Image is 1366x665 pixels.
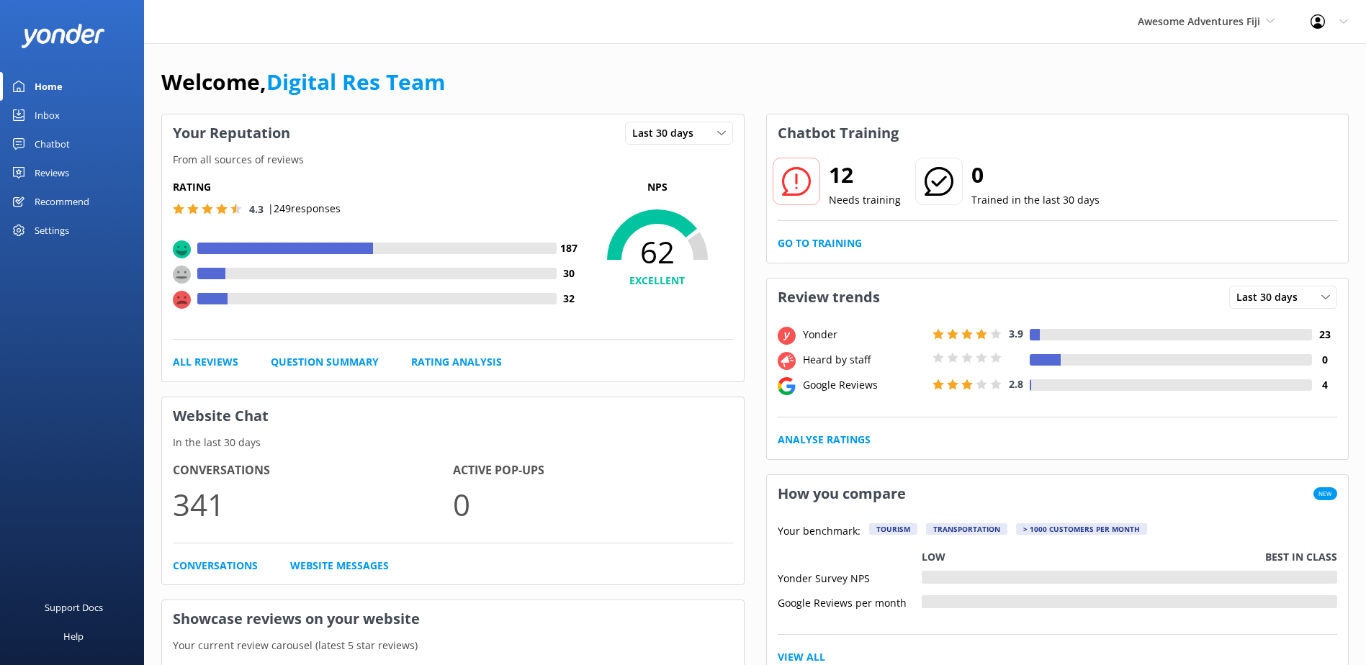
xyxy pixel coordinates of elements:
span: Awesome Adventures Fiji [1138,14,1260,28]
div: Yonder Survey NPS [778,571,922,584]
span: 3.9 [1009,327,1023,340]
div: Support Docs [45,593,103,622]
p: Needs training [829,192,901,208]
div: Yonder [799,327,929,343]
p: 0 [453,480,733,528]
span: 4.3 [249,202,264,216]
h4: 32 [557,291,582,307]
span: Last 30 days [1236,289,1306,305]
div: Inbox [35,101,60,130]
p: Your benchmark: [778,523,861,540]
h4: 30 [557,266,582,281]
h4: EXCELLENT [582,273,733,289]
div: Reviews [35,158,69,187]
a: View All [778,649,825,665]
a: Digital Res Team [266,67,445,96]
span: 62 [582,234,733,270]
span: New [1313,487,1337,500]
div: Settings [35,216,69,245]
h3: Website Chat [162,397,744,435]
h4: 23 [1312,327,1337,343]
span: Last 30 days [632,125,702,141]
h1: Welcome, [161,65,445,99]
a: Website Messages [290,558,389,574]
div: Transportation [926,523,1007,535]
h5: Rating [173,179,582,195]
h2: 12 [829,158,901,192]
p: NPS [582,179,733,195]
div: Google Reviews [799,377,929,393]
h3: Review trends [767,279,891,316]
a: Analyse Ratings [778,432,871,448]
p: | 249 responses [268,201,341,217]
a: Rating Analysis [411,354,502,370]
h3: Chatbot Training [767,114,909,152]
a: Go to Training [778,235,862,251]
p: 341 [173,480,453,528]
div: Tourism [869,523,917,535]
h4: 187 [557,240,582,256]
p: Your current review carousel (latest 5 star reviews) [162,638,744,653]
div: Recommend [35,187,89,216]
a: Conversations [173,558,258,574]
img: yonder-white-logo.png [22,24,104,47]
div: Heard by staff [799,352,929,368]
a: All Reviews [173,354,238,370]
span: 2.8 [1009,377,1023,391]
h3: Showcase reviews on your website [162,600,744,638]
h3: Your Reputation [162,114,301,152]
h4: 4 [1312,377,1337,393]
div: Chatbot [35,130,70,158]
p: Best in class [1265,549,1337,565]
div: > 1000 customers per month [1016,523,1147,535]
h4: 0 [1312,352,1337,368]
h3: How you compare [767,475,917,512]
div: Help [63,622,84,651]
h2: 0 [971,158,1100,192]
div: Google Reviews per month [778,595,922,608]
h4: Active Pop-ups [453,461,733,480]
p: Trained in the last 30 days [971,192,1100,208]
h4: Conversations [173,461,453,480]
p: From all sources of reviews [162,152,744,168]
div: Home [35,72,63,101]
p: Low [922,549,945,565]
a: Question Summary [271,354,379,370]
p: In the last 30 days [162,435,744,451]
